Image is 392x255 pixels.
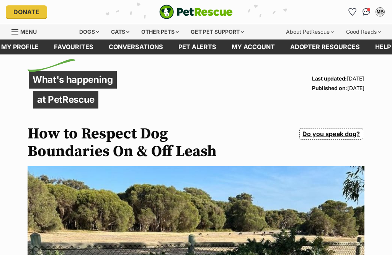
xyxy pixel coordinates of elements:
[46,39,101,54] a: Favourites
[106,24,135,39] div: Cats
[312,74,364,83] p: [DATE]
[312,85,347,91] strong: Published on:
[312,83,364,93] p: [DATE]
[11,24,42,38] a: Menu
[20,28,37,35] span: Menu
[360,6,372,18] a: Conversations
[299,128,363,140] a: Do you speak dog?
[28,125,247,160] h1: How to Respect Dog Boundaries On & Off Leash
[185,24,249,39] div: Get pet support
[159,5,233,19] img: logo-e224e6f780fb5917bec1dbf3a21bbac754714ae5b6737aabdf751b685950b380.svg
[346,6,386,18] ul: Account quick links
[136,24,184,39] div: Other pets
[363,8,371,16] img: chat-41dd97257d64d25036548639549fe6c8038ab92f7586957e7f3b1b290dea8141.svg
[29,71,117,89] p: What's happening
[171,39,224,54] a: Pet alerts
[374,6,386,18] button: My account
[101,39,171,54] a: conversations
[376,8,384,16] div: MB
[33,91,98,109] p: at PetRescue
[283,39,367,54] a: Adopter resources
[224,39,283,54] a: My account
[28,59,75,72] img: decorative flick
[6,5,47,18] a: Donate
[346,6,359,18] a: Favourites
[341,24,386,39] div: Good Reads
[312,75,347,82] strong: Last updated:
[159,5,233,19] a: PetRescue
[74,24,105,39] div: Dogs
[281,24,339,39] div: About PetRescue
